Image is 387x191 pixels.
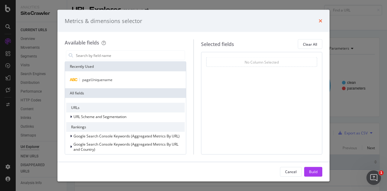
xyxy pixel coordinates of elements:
[73,142,178,152] span: Google Search Console Keywords (Aggregated Metrics By URL and Country)
[65,62,186,71] div: Recently Used
[280,167,302,176] button: Cancel
[57,10,330,181] div: modal
[65,39,99,46] div: Available fields
[319,17,322,25] div: times
[73,133,180,139] span: Google Search Console Keywords (Aggregated Metrics By URL)
[66,103,185,113] div: URLs
[285,169,297,174] div: Cancel
[298,39,322,49] button: Clear All
[366,170,381,185] iframe: Intercom live chat
[82,77,112,82] span: pageUniquename
[65,88,186,98] div: All fields
[73,114,126,119] span: URL Scheme and Segmentation
[75,51,185,60] input: Search by field name
[65,17,142,25] div: Metrics & dimensions selector
[303,41,317,47] div: Clear All
[304,167,322,176] button: Build
[245,59,279,64] div: No Column Selected
[379,170,384,175] span: 1
[309,169,317,174] div: Build
[201,41,234,48] div: Selected fields
[66,122,185,132] div: Rankings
